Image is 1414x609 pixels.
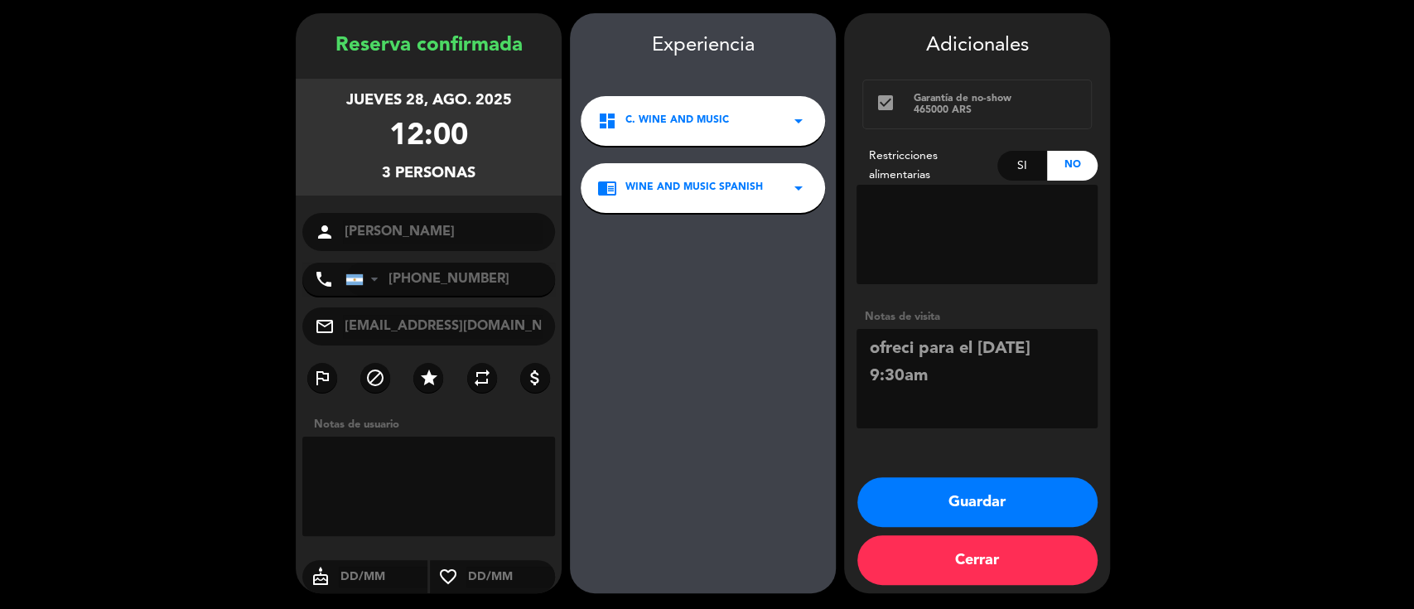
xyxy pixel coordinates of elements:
[346,89,512,113] div: jueves 28, ago. 2025
[418,368,438,388] i: star
[914,104,1079,116] div: 465000 ARS
[876,93,895,113] i: check_box
[466,567,555,587] input: DD/MM
[570,30,836,62] div: Experiencia
[789,178,808,198] i: arrow_drop_down
[857,308,1098,326] div: Notas de visita
[597,111,617,131] i: dashboard
[315,222,335,242] i: person
[312,368,332,388] i: outlined_flag
[302,567,339,587] i: cake
[789,111,808,131] i: arrow_drop_down
[525,368,545,388] i: attach_money
[296,30,562,62] div: Reserva confirmada
[382,162,475,186] div: 3 personas
[857,30,1098,62] div: Adicionales
[339,567,427,587] input: DD/MM
[625,113,729,129] span: C. Wine and Music
[430,567,466,587] i: favorite_border
[625,180,763,196] span: Wine and Music Spanish
[857,535,1098,585] button: Cerrar
[365,368,385,388] i: block
[857,477,1098,527] button: Guardar
[1047,151,1098,181] div: No
[346,263,384,295] div: Argentina: +54
[857,147,997,185] div: Restricciones alimentarias
[597,178,617,198] i: chrome_reader_mode
[914,93,1079,104] div: Garantía de no-show
[389,113,468,162] div: 12:00
[306,416,562,433] div: Notas de usuario
[314,269,334,289] i: phone
[472,368,492,388] i: repeat
[997,151,1048,181] div: Si
[315,317,335,336] i: mail_outline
